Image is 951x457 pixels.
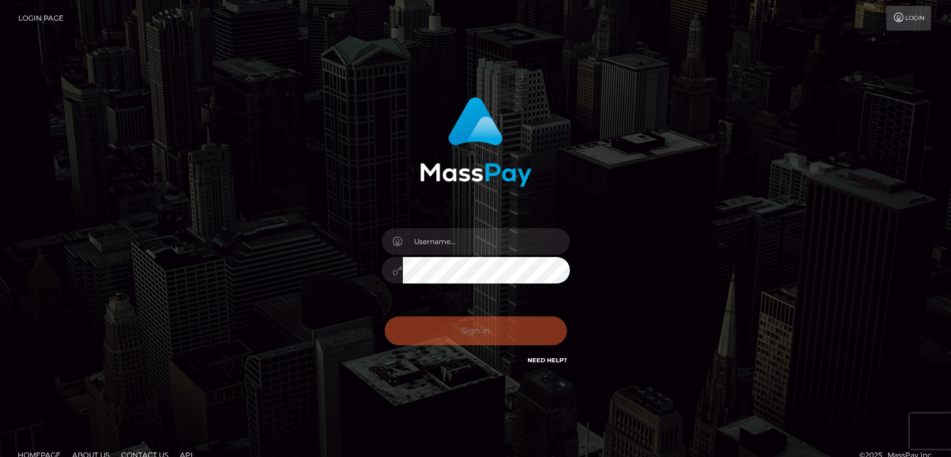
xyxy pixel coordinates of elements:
[18,6,64,31] a: Login Page
[886,6,931,31] a: Login
[420,97,532,187] img: MassPay Login
[528,356,567,364] a: Need Help?
[403,228,570,255] input: Username...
